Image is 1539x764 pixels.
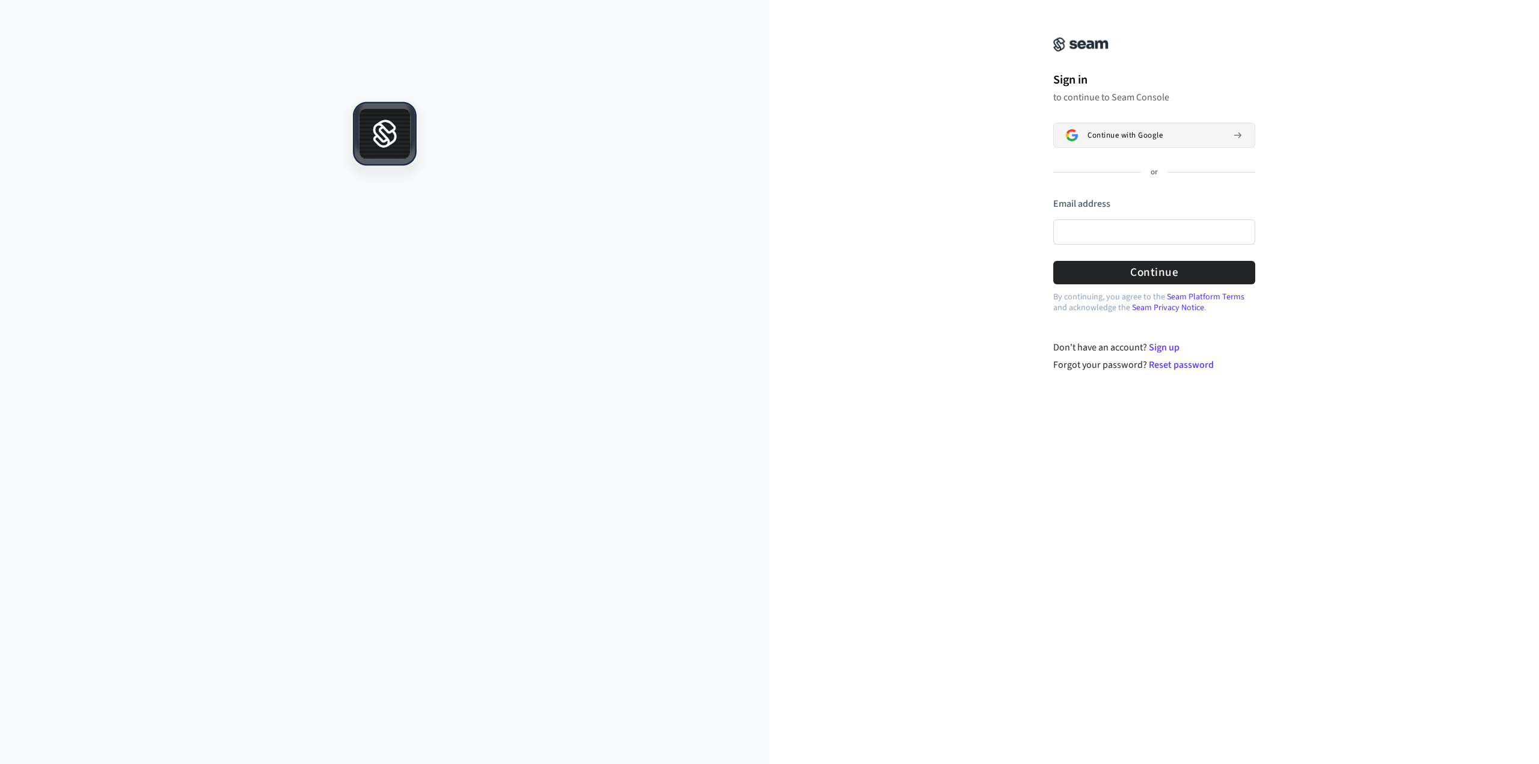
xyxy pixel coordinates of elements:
p: or [1151,167,1158,178]
div: Don't have an account? [1053,340,1256,355]
p: to continue to Seam Console [1053,91,1255,103]
a: Seam Platform Terms [1167,291,1244,303]
a: Reset password [1149,358,1214,371]
a: Sign up [1149,341,1179,354]
img: Seam Console [1053,37,1109,52]
p: By continuing, you agree to the and acknowledge the . [1053,292,1255,313]
img: Sign in with Google [1066,129,1078,141]
span: Continue with Google [1088,130,1163,140]
label: Email address [1053,197,1110,210]
button: Sign in with GoogleContinue with Google [1053,123,1255,148]
h1: Sign in [1053,71,1255,89]
a: Seam Privacy Notice [1132,302,1204,314]
button: Continue [1053,261,1255,284]
div: Forgot your password? [1053,358,1256,372]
